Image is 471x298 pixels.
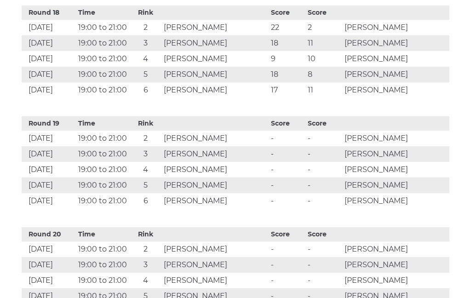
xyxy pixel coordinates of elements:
td: [PERSON_NAME] [342,146,449,162]
td: [PERSON_NAME] [342,51,449,67]
td: [DATE] [22,146,76,162]
td: 2 [130,20,161,35]
th: Rink [130,116,161,131]
th: Rink [130,227,161,241]
td: - [269,257,305,273]
td: [DATE] [22,241,76,257]
th: Score [305,227,342,241]
td: - [305,193,342,209]
td: 5 [130,178,161,193]
td: [PERSON_NAME] [342,257,449,273]
td: [PERSON_NAME] [161,273,269,288]
td: 3 [130,257,161,273]
td: 19:00 to 21:00 [76,273,130,288]
td: 11 [305,35,342,51]
td: 5 [130,67,161,82]
td: [PERSON_NAME] [342,241,449,257]
td: 4 [130,162,161,178]
td: 22 [269,20,305,35]
td: [PERSON_NAME] [342,193,449,209]
td: [PERSON_NAME] [161,257,269,273]
td: [PERSON_NAME] [161,51,269,67]
td: [PERSON_NAME] [161,178,269,193]
td: 17 [269,82,305,98]
td: 9 [269,51,305,67]
td: [DATE] [22,193,76,209]
td: 19:00 to 21:00 [76,146,130,162]
td: [PERSON_NAME] [342,82,449,98]
td: 19:00 to 21:00 [76,193,130,209]
td: - [269,162,305,178]
td: [PERSON_NAME] [161,20,269,35]
td: 19:00 to 21:00 [76,20,130,35]
th: Score [305,6,342,20]
td: 8 [305,67,342,82]
td: 10 [305,51,342,67]
td: [DATE] [22,131,76,146]
td: - [269,241,305,257]
th: Rink [130,6,161,20]
td: [PERSON_NAME] [161,67,269,82]
td: - [305,241,342,257]
th: Time [76,116,130,131]
td: [DATE] [22,35,76,51]
td: - [305,146,342,162]
th: Score [269,116,305,131]
td: - [305,257,342,273]
td: [PERSON_NAME] [342,67,449,82]
td: 6 [130,82,161,98]
td: - [269,131,305,146]
td: 6 [130,193,161,209]
td: 18 [269,67,305,82]
td: - [305,178,342,193]
td: - [305,162,342,178]
td: 19:00 to 21:00 [76,67,130,82]
td: [PERSON_NAME] [342,273,449,288]
th: Score [305,116,342,131]
td: 3 [130,35,161,51]
td: [DATE] [22,82,76,98]
td: - [269,178,305,193]
td: - [305,273,342,288]
td: 4 [130,51,161,67]
td: [PERSON_NAME] [161,162,269,178]
th: Round 19 [22,116,76,131]
td: - [269,273,305,288]
td: 19:00 to 21:00 [76,131,130,146]
td: - [269,146,305,162]
td: 18 [269,35,305,51]
td: 2 [305,20,342,35]
td: 3 [130,146,161,162]
td: 19:00 to 21:00 [76,35,130,51]
td: [PERSON_NAME] [342,162,449,178]
td: 2 [130,241,161,257]
td: [DATE] [22,162,76,178]
th: Time [76,227,130,241]
td: [PERSON_NAME] [161,193,269,209]
td: [PERSON_NAME] [342,20,449,35]
td: [PERSON_NAME] [161,82,269,98]
td: [PERSON_NAME] [161,35,269,51]
th: Round 18 [22,6,76,20]
td: 19:00 to 21:00 [76,241,130,257]
th: Score [269,6,305,20]
td: [DATE] [22,273,76,288]
td: [PERSON_NAME] [161,146,269,162]
td: [DATE] [22,51,76,67]
td: 19:00 to 21:00 [76,82,130,98]
td: [DATE] [22,67,76,82]
td: 2 [130,131,161,146]
td: 11 [305,82,342,98]
th: Score [269,227,305,241]
td: 19:00 to 21:00 [76,178,130,193]
td: [PERSON_NAME] [342,178,449,193]
td: 19:00 to 21:00 [76,51,130,67]
td: 4 [130,273,161,288]
td: 19:00 to 21:00 [76,162,130,178]
td: - [269,193,305,209]
td: [DATE] [22,20,76,35]
td: [PERSON_NAME] [342,35,449,51]
td: 19:00 to 21:00 [76,257,130,273]
td: [DATE] [22,257,76,273]
td: [DATE] [22,178,76,193]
